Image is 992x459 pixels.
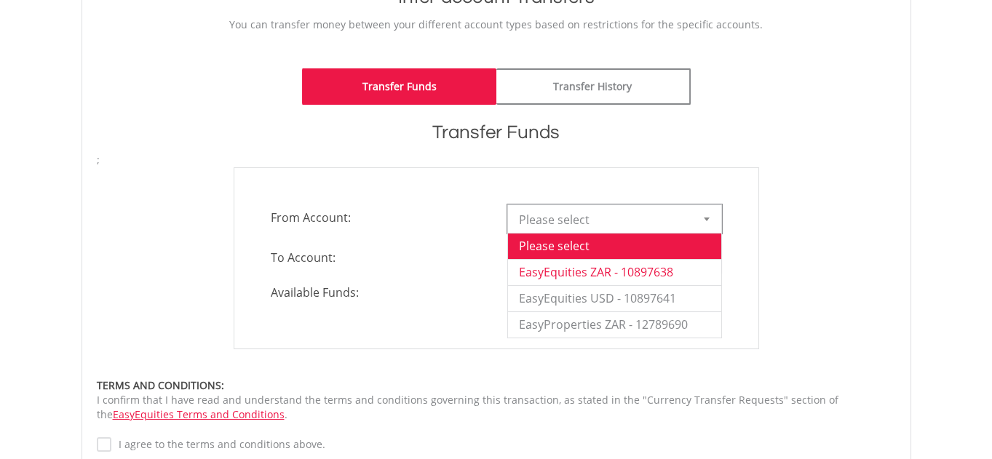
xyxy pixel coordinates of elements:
p: You can transfer money between your different account types based on restrictions for the specifi... [97,17,896,32]
li: EasyProperties ZAR - 12789690 [508,311,721,338]
span: From Account: [260,204,496,231]
div: TERMS AND CONDITIONS: [97,378,896,393]
a: EasyEquities Terms and Conditions [113,407,285,421]
a: Transfer Funds [302,68,496,105]
label: I agree to the terms and conditions above. [111,437,325,452]
h1: Transfer Funds [97,119,896,145]
a: Transfer History [496,68,691,105]
span: Please select [519,205,689,234]
span: Available Funds: [260,284,496,301]
li: Please select [508,233,721,259]
li: EasyEquities USD - 10897641 [508,285,721,311]
li: EasyEquities ZAR - 10897638 [508,259,721,285]
span: To Account: [260,244,496,271]
div: I confirm that I have read and understand the terms and conditions governing this transaction, as... [97,378,896,422]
